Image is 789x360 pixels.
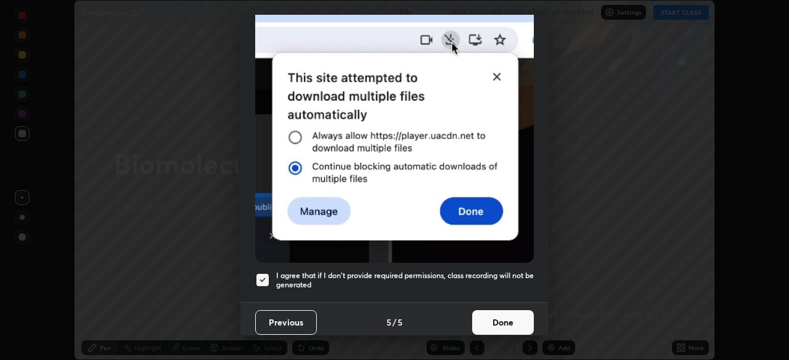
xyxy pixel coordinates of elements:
h4: 5 [386,316,391,329]
h4: 5 [398,316,403,329]
button: Previous [255,310,317,335]
h5: I agree that if I don't provide required permissions, class recording will not be generated [276,271,534,290]
button: Done [472,310,534,335]
h4: / [393,316,396,329]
